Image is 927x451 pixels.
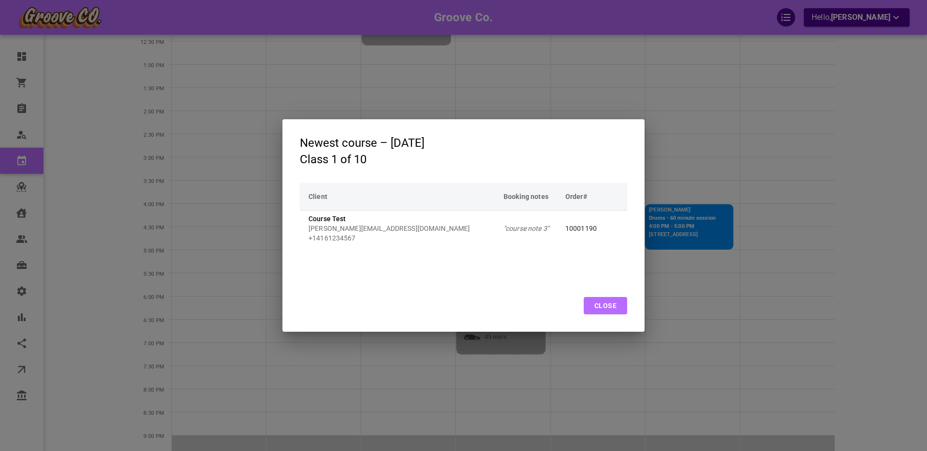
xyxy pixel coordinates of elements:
h3: Class 1 of 10 [300,153,424,166]
p: [PERSON_NAME][EMAIL_ADDRESS][DOMAIN_NAME] [309,224,495,233]
td: 10001190 [561,210,627,246]
th: Booking notes [499,183,561,210]
p: "course note 3" [504,225,557,232]
p: +14161234567 [309,233,495,243]
button: Close [584,297,627,314]
th: Order# [561,183,627,210]
th: Client [300,183,499,210]
h3: Newest course – [DATE] [300,137,424,149]
p: Course Test [309,214,495,224]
